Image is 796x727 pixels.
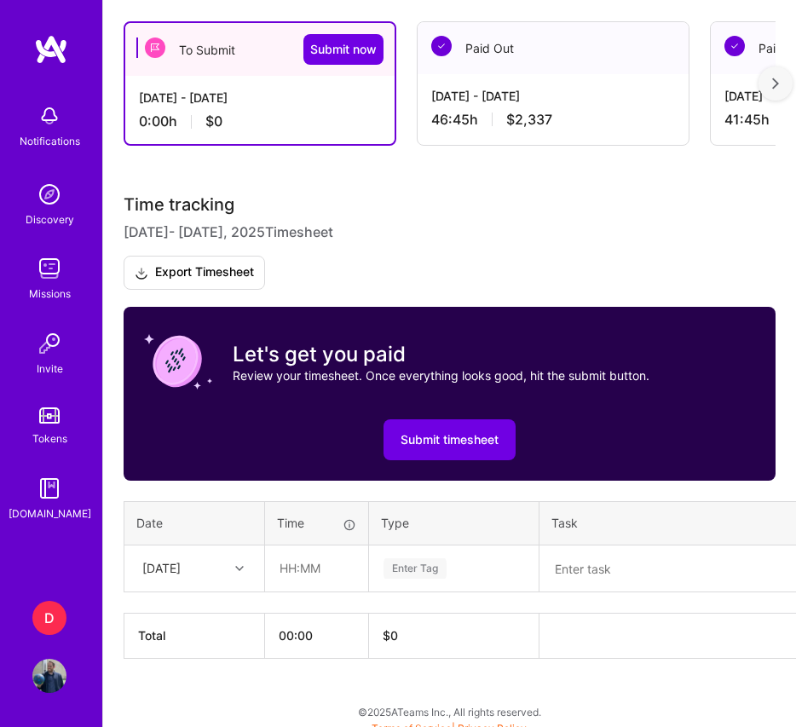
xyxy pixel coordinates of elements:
div: [DATE] - [DATE] [139,89,381,107]
div: Missions [29,286,71,303]
span: Submit now [310,41,377,58]
div: Discovery [26,211,74,228]
img: Invite [32,326,66,361]
div: Invite [37,361,63,378]
img: teamwork [32,251,66,286]
span: $ 0 [383,628,398,643]
div: Tokens [32,430,67,447]
img: User Avatar [32,659,66,693]
input: HH:MM [266,546,367,591]
img: Paid Out [724,36,745,56]
div: 0:00 h [139,113,381,130]
img: coin [144,327,212,395]
a: D [28,601,71,635]
h3: Let's get you paid [233,342,649,367]
img: right [772,78,779,89]
img: guide book [32,471,66,505]
span: [DATE] - [DATE] , 2025 Timesheet [124,222,333,243]
a: User Avatar [28,659,71,693]
span: Time tracking [124,195,234,216]
button: Export Timesheet [124,256,265,290]
span: Submit timesheet [401,431,499,448]
div: Enter Tag [384,556,447,581]
th: Type [369,502,539,545]
div: [DATE] - [DATE] [431,88,675,105]
div: 46:45 h [431,112,675,129]
button: Submit timesheet [384,419,516,460]
div: To Submit [125,23,395,76]
div: Notifications [20,133,80,150]
i: icon Chevron [235,564,244,573]
span: $0 [205,113,222,130]
div: [DATE] [142,560,181,577]
img: discovery [32,177,66,211]
button: Submit now [303,34,384,65]
img: tokens [39,407,60,424]
p: Review your timesheet. Once everything looks good, hit the submit button. [233,367,649,384]
div: Paid Out [418,22,689,74]
span: $2,337 [506,112,552,129]
img: Paid Out [431,36,452,56]
div: Time [277,515,356,532]
th: 00:00 [265,613,369,658]
i: icon Download [135,264,148,282]
img: logo [34,34,68,65]
div: [DOMAIN_NAME] [9,505,91,522]
img: bell [32,99,66,133]
img: To Submit [145,38,165,58]
th: Total [124,613,265,658]
div: D [32,601,66,635]
th: Date [124,502,265,545]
